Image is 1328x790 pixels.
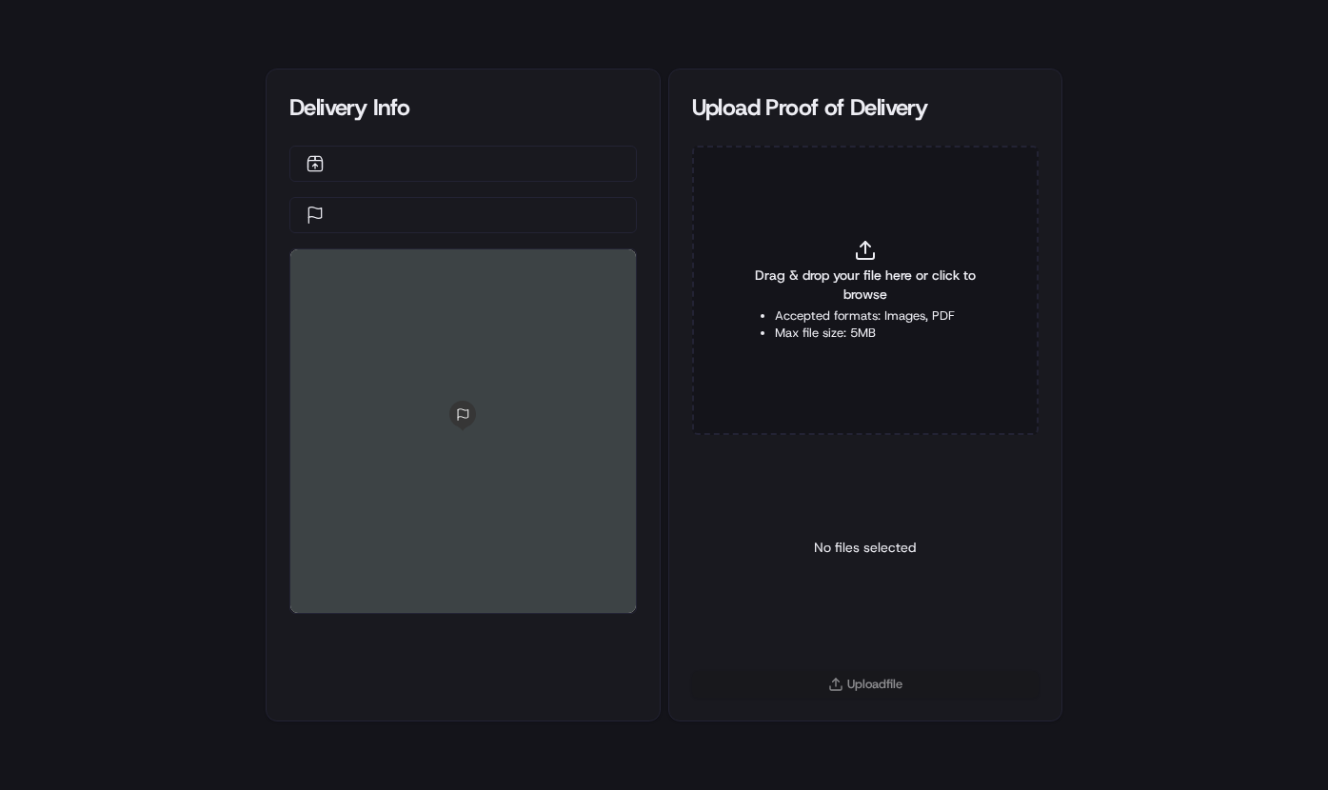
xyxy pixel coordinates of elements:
p: No files selected [814,538,916,557]
div: 0 [290,249,636,613]
span: Drag & drop your file here or click to browse [740,266,992,304]
li: Max file size: 5MB [775,325,955,342]
li: Accepted formats: Images, PDF [775,307,955,325]
div: Delivery Info [289,92,637,123]
div: Upload Proof of Delivery [692,92,1040,123]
